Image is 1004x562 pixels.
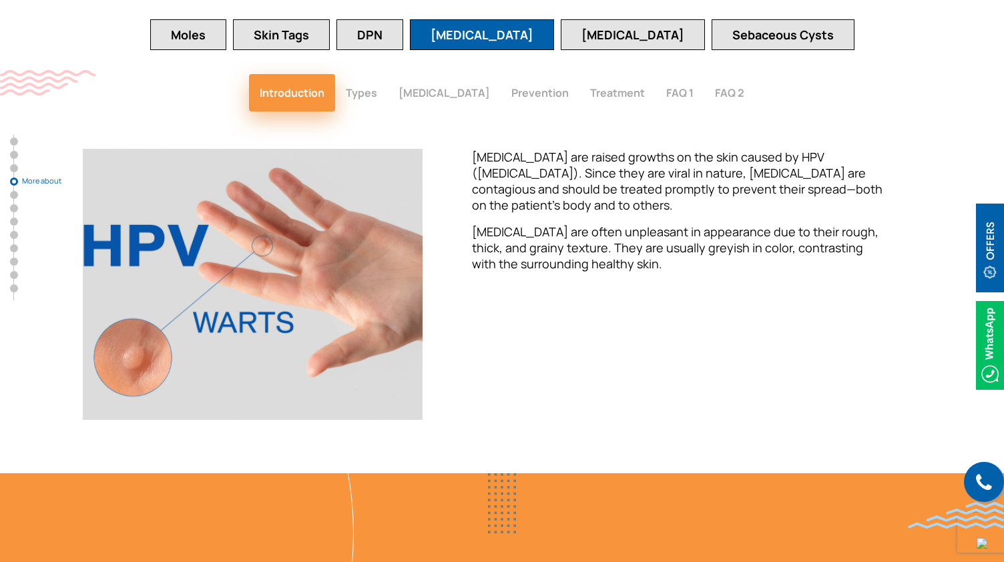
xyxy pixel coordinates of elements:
button: FAQ 2 [704,74,755,111]
img: Whatsappicon [976,301,1004,390]
p: [MEDICAL_DATA] are often unpleasant in appearance due to their rough, thick, and grainy texture. ... [472,224,888,272]
button: Moles [150,19,226,50]
a: More about [10,178,18,186]
img: offerBt [976,204,1004,292]
button: Types [335,74,388,111]
button: Sebaceous Cysts [712,19,854,50]
button: DPN [336,19,403,50]
button: Prevention [501,74,579,111]
img: up-blue-arrow.svg [977,538,987,549]
button: [MEDICAL_DATA] [561,19,705,50]
p: [MEDICAL_DATA] are raised growths on the skin caused by HPV ([MEDICAL_DATA]). Since they are vira... [472,149,888,213]
button: Introduction [249,74,335,111]
img: blueDots2 [488,473,516,533]
button: Skin Tags [233,19,330,50]
button: Treatment [579,74,656,111]
img: bluewave [908,502,1004,529]
button: [MEDICAL_DATA] [410,19,554,50]
button: [MEDICAL_DATA] [388,74,501,111]
span: More about [22,177,89,185]
button: FAQ 1 [656,74,704,111]
a: Whatsappicon [976,337,1004,352]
